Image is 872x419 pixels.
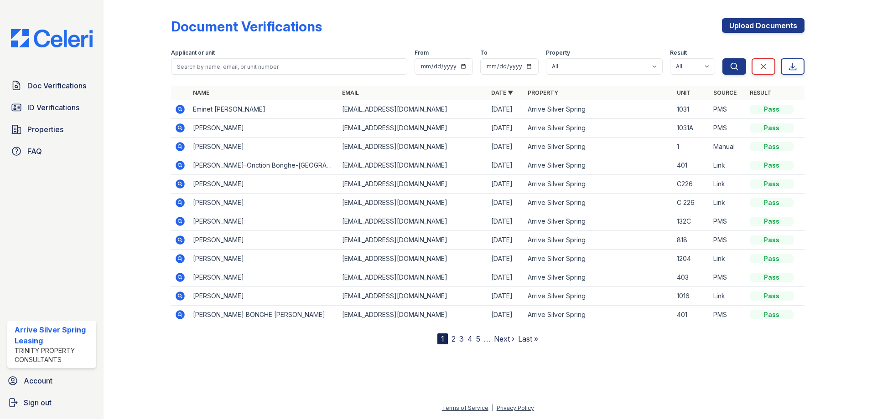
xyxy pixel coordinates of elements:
[497,404,534,411] a: Privacy Policy
[467,334,472,343] a: 4
[673,231,710,250] td: 818
[189,306,338,324] td: [PERSON_NAME] BONGHE [PERSON_NAME]
[488,268,524,287] td: [DATE]
[4,372,100,390] a: Account
[750,105,794,114] div: Pass
[27,124,63,135] span: Properties
[189,156,338,175] td: [PERSON_NAME]-Onction Bonghe-[GEOGRAPHIC_DATA]
[750,310,794,319] div: Pass
[4,393,100,412] a: Sign out
[338,212,488,231] td: [EMAIL_ADDRESS][DOMAIN_NAME]
[673,306,710,324] td: 401
[524,100,673,119] td: Arrive Silver Spring
[480,49,488,56] label: To
[673,250,710,268] td: 1204
[524,119,673,138] td: Arrive Silver Spring
[524,194,673,212] td: Arrive Silver Spring
[750,161,794,170] div: Pass
[338,268,488,287] td: [EMAIL_ADDRESS][DOMAIN_NAME]
[710,287,746,306] td: Link
[518,334,538,343] a: Last »
[4,29,100,47] img: CE_Logo_Blue-a8612792a0a2168367f1c8372b55b34899dd931a85d93a1a3d3e32e68fde9ad4.png
[171,49,215,56] label: Applicant or unit
[524,175,673,194] td: Arrive Silver Spring
[437,333,448,344] div: 1
[338,231,488,250] td: [EMAIL_ADDRESS][DOMAIN_NAME]
[189,175,338,194] td: [PERSON_NAME]
[484,333,490,344] span: …
[7,120,96,138] a: Properties
[710,231,746,250] td: PMS
[189,194,338,212] td: [PERSON_NAME]
[710,306,746,324] td: PMS
[524,156,673,175] td: Arrive Silver Spring
[488,100,524,119] td: [DATE]
[488,194,524,212] td: [DATE]
[27,80,86,91] span: Doc Verifications
[189,212,338,231] td: [PERSON_NAME]
[189,119,338,138] td: [PERSON_NAME]
[710,268,746,287] td: PMS
[488,119,524,138] td: [DATE]
[488,306,524,324] td: [DATE]
[476,334,480,343] a: 5
[710,175,746,194] td: Link
[710,194,746,212] td: Link
[338,156,488,175] td: [EMAIL_ADDRESS][DOMAIN_NAME]
[750,123,794,133] div: Pass
[189,250,338,268] td: [PERSON_NAME]
[189,268,338,287] td: [PERSON_NAME]
[7,142,96,160] a: FAQ
[189,138,338,156] td: [PERSON_NAME]
[24,397,52,408] span: Sign out
[7,98,96,117] a: ID Verifications
[338,138,488,156] td: [EMAIL_ADDRESS][DOMAIN_NAME]
[750,142,794,151] div: Pass
[673,100,710,119] td: 1031
[673,175,710,194] td: C226
[494,334,514,343] a: Next ›
[488,212,524,231] td: [DATE]
[528,89,558,96] a: Property
[338,287,488,306] td: [EMAIL_ADDRESS][DOMAIN_NAME]
[673,156,710,175] td: 401
[750,291,794,301] div: Pass
[750,89,771,96] a: Result
[710,212,746,231] td: PMS
[7,77,96,95] a: Doc Verifications
[189,100,338,119] td: Eminet [PERSON_NAME]
[710,250,746,268] td: Link
[338,250,488,268] td: [EMAIL_ADDRESS][DOMAIN_NAME]
[15,346,93,364] div: Trinity Property Consultants
[673,194,710,212] td: C 226
[722,18,805,33] a: Upload Documents
[524,306,673,324] td: Arrive Silver Spring
[673,119,710,138] td: 1031A
[710,100,746,119] td: PMS
[670,49,687,56] label: Result
[673,138,710,156] td: 1
[452,334,456,343] a: 2
[750,217,794,226] div: Pass
[24,375,52,386] span: Account
[750,254,794,263] div: Pass
[338,175,488,194] td: [EMAIL_ADDRESS][DOMAIN_NAME]
[710,156,746,175] td: Link
[713,89,737,96] a: Source
[415,49,429,56] label: From
[750,179,794,189] div: Pass
[710,119,746,138] td: PMS
[442,404,488,411] a: Terms of Service
[488,250,524,268] td: [DATE]
[338,119,488,138] td: [EMAIL_ADDRESS][DOMAIN_NAME]
[27,102,79,113] span: ID Verifications
[338,194,488,212] td: [EMAIL_ADDRESS][DOMAIN_NAME]
[524,138,673,156] td: Arrive Silver Spring
[338,306,488,324] td: [EMAIL_ADDRESS][DOMAIN_NAME]
[189,231,338,250] td: [PERSON_NAME]
[193,89,209,96] a: Name
[524,287,673,306] td: Arrive Silver Spring
[488,138,524,156] td: [DATE]
[488,156,524,175] td: [DATE]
